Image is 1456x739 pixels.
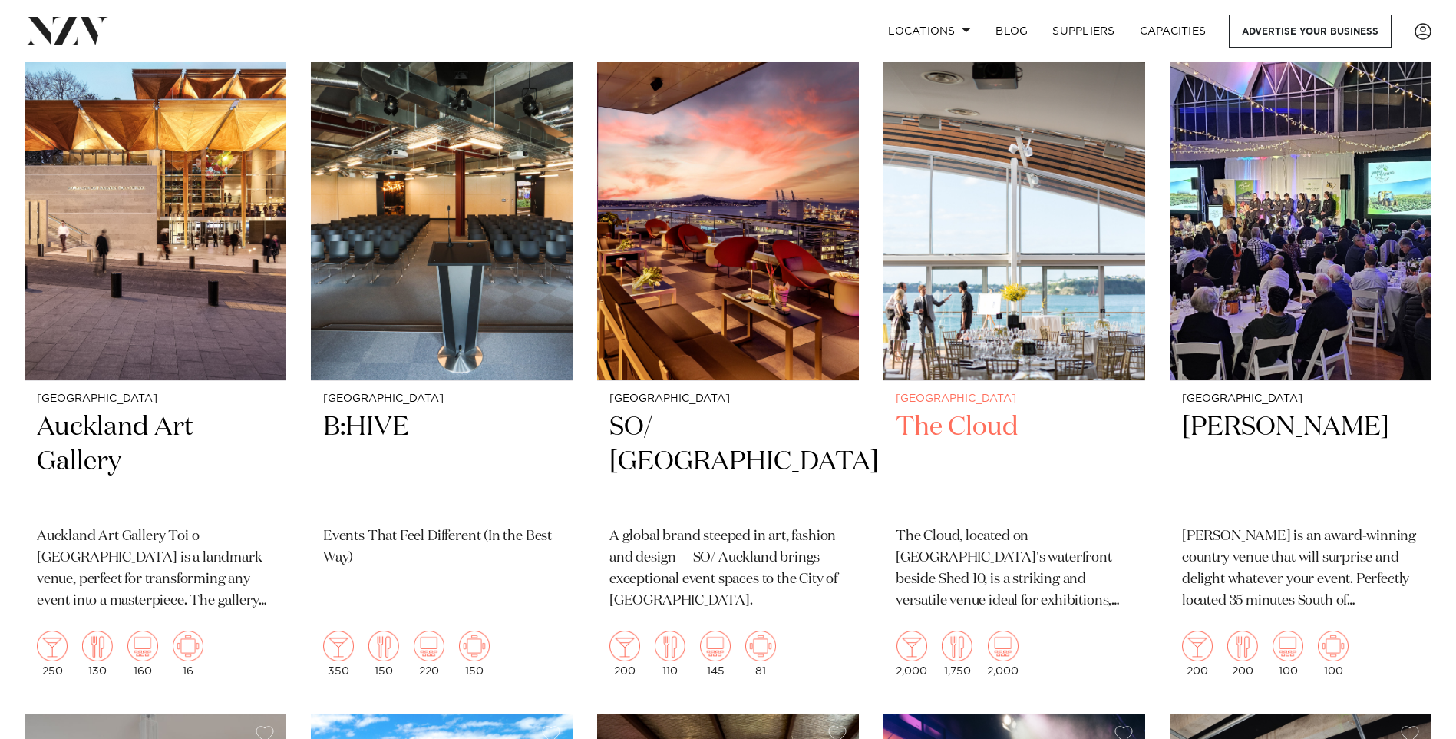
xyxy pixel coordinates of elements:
h2: [PERSON_NAME] [1182,410,1419,514]
div: 160 [127,631,158,677]
div: 250 [37,631,68,677]
a: BLOG [983,15,1040,48]
img: nzv-logo.png [25,17,108,45]
h2: SO/ [GEOGRAPHIC_DATA] [609,410,847,514]
small: [GEOGRAPHIC_DATA] [323,393,560,405]
img: dining.png [82,631,113,661]
img: meeting.png [1318,631,1349,661]
img: meeting.png [173,631,203,661]
img: theatre.png [127,631,158,661]
a: [GEOGRAPHIC_DATA] Auckland Art Gallery Auckland Art Gallery Toi o [GEOGRAPHIC_DATA] is a landmark... [25,29,286,689]
div: 150 [459,631,490,677]
img: theatre.png [700,631,731,661]
div: 200 [1182,631,1213,677]
img: meeting.png [459,631,490,661]
img: cocktail.png [896,631,927,661]
div: 110 [655,631,685,677]
div: 130 [82,631,113,677]
p: A global brand steeped in art, fashion and design — SO/ Auckland brings exceptional event spaces ... [609,526,847,612]
a: Locations [876,15,983,48]
a: [GEOGRAPHIC_DATA] B:HIVE Events That Feel Different (In the Best Way) 350 150 220 150 [311,29,573,689]
img: theatre.png [414,631,444,661]
img: cocktail.png [37,631,68,661]
div: 2,000 [896,631,927,677]
a: [GEOGRAPHIC_DATA] SO/ [GEOGRAPHIC_DATA] A global brand steeped in art, fashion and design — SO/ A... [597,29,859,689]
div: 145 [700,631,731,677]
div: 200 [609,631,640,677]
img: dining.png [942,631,972,661]
div: 150 [368,631,399,677]
div: 350 [323,631,354,677]
div: 100 [1273,631,1303,677]
small: [GEOGRAPHIC_DATA] [609,393,847,405]
p: Events That Feel Different (In the Best Way) [323,526,560,569]
a: Advertise your business [1229,15,1392,48]
img: theatre.png [1273,631,1303,661]
img: dining.png [368,631,399,661]
img: meeting.png [745,631,776,661]
div: 100 [1318,631,1349,677]
small: [GEOGRAPHIC_DATA] [896,393,1133,405]
div: 1,750 [942,631,972,677]
img: cocktail.png [1182,631,1213,661]
div: 200 [1227,631,1258,677]
img: theatre.png [988,631,1019,661]
a: [GEOGRAPHIC_DATA] The Cloud The Cloud, located on [GEOGRAPHIC_DATA]'s waterfront beside Shed 10, ... [883,29,1145,689]
img: cocktail.png [609,631,640,661]
p: The Cloud, located on [GEOGRAPHIC_DATA]'s waterfront beside Shed 10, is a striking and versatile ... [896,526,1133,612]
div: 2,000 [987,631,1019,677]
img: dining.png [655,631,685,661]
img: dining.png [1227,631,1258,661]
h2: Auckland Art Gallery [37,410,274,514]
img: cocktail.png [323,631,354,661]
div: 81 [745,631,776,677]
div: 16 [173,631,203,677]
h2: The Cloud [896,410,1133,514]
small: [GEOGRAPHIC_DATA] [37,393,274,405]
small: [GEOGRAPHIC_DATA] [1182,393,1419,405]
h2: B:HIVE [323,410,560,514]
p: Auckland Art Gallery Toi o [GEOGRAPHIC_DATA] is a landmark venue, perfect for transforming any ev... [37,526,274,612]
a: [GEOGRAPHIC_DATA] [PERSON_NAME] [PERSON_NAME] is an award-winning country venue that will surpris... [1170,29,1431,689]
a: Capacities [1127,15,1219,48]
a: SUPPLIERS [1040,15,1127,48]
div: 220 [414,631,444,677]
p: [PERSON_NAME] is an award-winning country venue that will surprise and delight whatever your even... [1182,526,1419,612]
